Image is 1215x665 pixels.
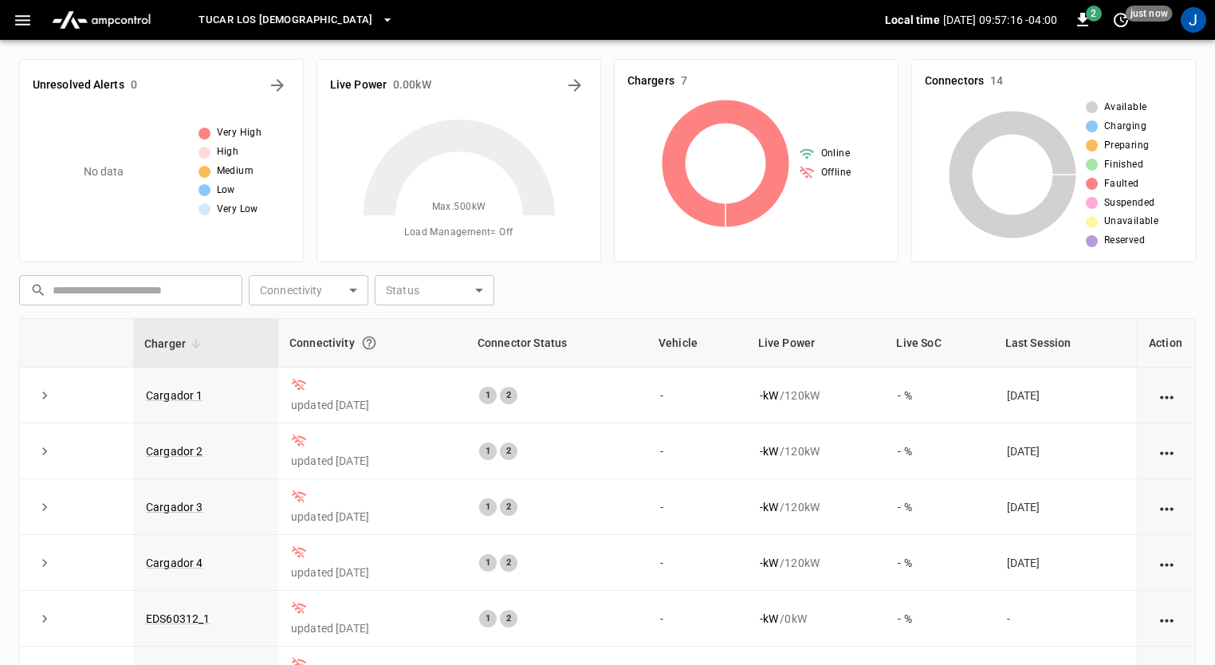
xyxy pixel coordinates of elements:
a: EDS60312_1 [146,612,210,625]
span: just now [1126,6,1173,22]
h6: Connectors [925,73,984,90]
div: action cell options [1157,388,1177,403]
div: 1 [479,387,497,404]
td: - [994,591,1137,647]
td: - [647,368,747,423]
h6: Chargers [627,73,674,90]
span: Max. 500 kW [432,199,486,215]
td: - % [885,423,993,479]
div: action cell options [1157,499,1177,515]
div: / 0 kW [760,611,873,627]
div: / 120 kW [760,388,873,403]
p: Local time [885,12,940,28]
td: - [647,535,747,591]
div: action cell options [1157,555,1177,571]
div: / 120 kW [760,555,873,571]
h6: 7 [681,73,687,90]
td: [DATE] [994,535,1137,591]
span: Charger [144,334,206,353]
span: Available [1104,100,1147,116]
button: expand row [33,495,57,519]
span: Suspended [1104,195,1155,211]
p: [DATE] 09:57:16 -04:00 [943,12,1057,28]
p: - kW [760,555,778,571]
th: Action [1137,319,1195,368]
button: Energy Overview [562,73,588,98]
span: Offline [821,165,851,181]
div: 2 [500,554,517,572]
th: Last Session [994,319,1137,368]
button: expand row [33,384,57,407]
button: Connection between the charger and our software. [355,329,383,357]
div: 1 [479,443,497,460]
p: updated [DATE] [291,509,454,525]
td: - [647,591,747,647]
h6: 14 [990,73,1003,90]
td: [DATE] [994,479,1137,535]
p: updated [DATE] [291,453,454,469]
span: Online [821,146,850,162]
div: action cell options [1157,611,1177,627]
th: Live SoC [885,319,993,368]
p: - kW [760,499,778,515]
td: - [647,423,747,479]
span: Finished [1104,157,1143,173]
div: Connectivity [289,329,455,357]
td: [DATE] [994,368,1137,423]
span: Very Low [217,202,258,218]
div: 2 [500,498,517,516]
td: - % [885,368,993,423]
td: - [647,479,747,535]
span: Very High [217,125,262,141]
p: - kW [760,388,778,403]
span: Unavailable [1104,214,1158,230]
th: Connector Status [466,319,647,368]
div: 2 [500,387,517,404]
p: updated [DATE] [291,397,454,413]
div: 1 [479,498,497,516]
button: expand row [33,607,57,631]
h6: 0 [131,77,137,94]
p: updated [DATE] [291,620,454,636]
div: 2 [500,443,517,460]
td: - % [885,535,993,591]
td: [DATE] [994,423,1137,479]
button: expand row [33,551,57,575]
h6: Live Power [330,77,387,94]
h6: 0.00 kW [393,77,431,94]
p: updated [DATE] [291,565,454,580]
a: Cargador 1 [146,389,203,402]
div: 1 [479,554,497,572]
button: TUCAR LOS [DEMOGRAPHIC_DATA] [192,5,399,36]
button: expand row [33,439,57,463]
th: Live Power [747,319,886,368]
span: Faulted [1104,176,1139,192]
img: ampcontrol.io logo [45,5,157,35]
span: Reserved [1104,233,1145,249]
div: 1 [479,610,497,628]
span: Low [217,183,235,199]
a: Cargador 2 [146,445,203,458]
p: - kW [760,443,778,459]
button: set refresh interval [1108,7,1134,33]
span: Preparing [1104,138,1150,154]
th: Vehicle [647,319,747,368]
div: action cell options [1157,443,1177,459]
a: Cargador 4 [146,557,203,569]
span: 2 [1086,6,1102,22]
div: profile-icon [1181,7,1206,33]
div: 2 [500,610,517,628]
span: Load Management = Off [404,225,513,241]
td: - % [885,591,993,647]
h6: Unresolved Alerts [33,77,124,94]
span: High [217,144,239,160]
div: / 120 kW [760,499,873,515]
a: Cargador 3 [146,501,203,514]
p: - kW [760,611,778,627]
td: - % [885,479,993,535]
span: Medium [217,163,254,179]
div: / 120 kW [760,443,873,459]
p: No data [84,163,124,180]
span: TUCAR LOS [DEMOGRAPHIC_DATA] [199,11,372,30]
button: All Alerts [265,73,290,98]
